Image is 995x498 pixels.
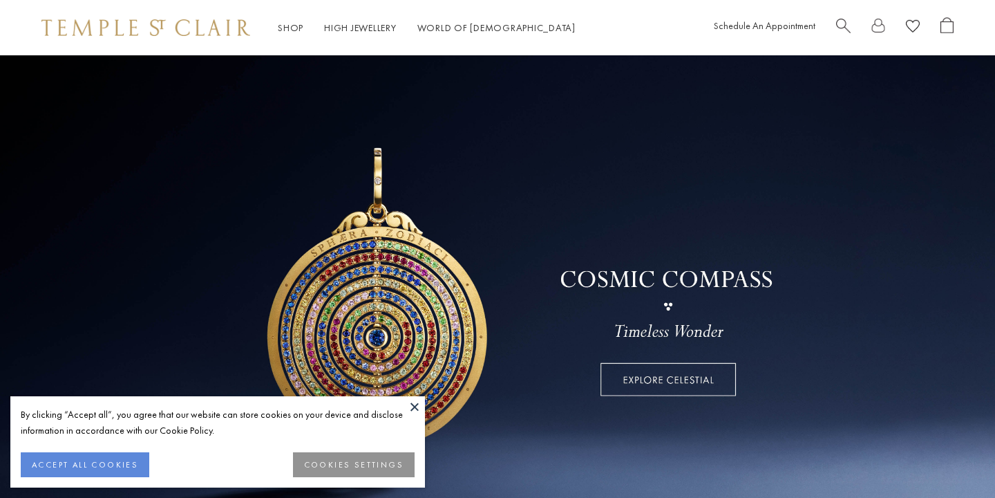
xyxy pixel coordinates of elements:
[417,21,576,34] a: World of [DEMOGRAPHIC_DATA]World of [DEMOGRAPHIC_DATA]
[21,407,415,439] div: By clicking “Accept all”, you agree that our website can store cookies on your device and disclos...
[21,452,149,477] button: ACCEPT ALL COOKIES
[836,17,851,39] a: Search
[714,19,815,32] a: Schedule An Appointment
[41,19,250,36] img: Temple St. Clair
[940,17,954,39] a: Open Shopping Bag
[278,21,303,34] a: ShopShop
[906,17,920,39] a: View Wishlist
[278,19,576,37] nav: Main navigation
[293,452,415,477] button: COOKIES SETTINGS
[324,21,397,34] a: High JewelleryHigh Jewellery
